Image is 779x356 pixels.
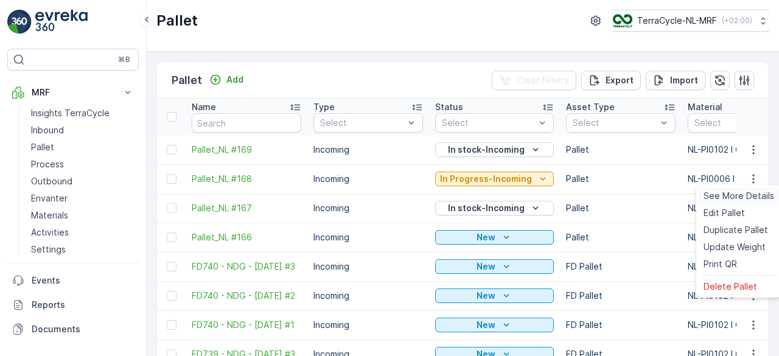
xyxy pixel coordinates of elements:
[477,260,495,273] p: New
[560,194,682,223] td: Pallet
[31,243,66,256] p: Settings
[448,144,525,156] p: In stock-Incoming
[156,11,198,30] p: Pallet
[699,204,779,222] a: Edit Pallet
[307,223,429,252] td: Incoming
[560,223,682,252] td: Pallet
[32,274,134,287] p: Events
[40,200,102,210] span: Pallet_NL #169
[31,175,72,187] p: Outbound
[7,293,139,317] a: Reports
[307,281,429,310] td: Incoming
[448,202,525,214] p: In stock-Incoming
[65,280,89,290] span: Pallet
[688,101,722,113] p: Material
[192,173,301,185] a: Pallet_NL #168
[167,203,176,213] div: Toggle Row Selected
[68,260,72,270] span: 1
[204,72,248,87] button: Add
[31,209,68,222] p: Materials
[192,319,301,331] span: FD740 - NDG - [DATE] #1
[492,71,576,90] button: Clear Filters
[560,164,682,194] td: Pallet
[704,207,745,219] span: Edit Pallet
[192,101,216,113] p: Name
[722,16,752,26] p: ( +02:00 )
[192,290,301,302] span: FD740 - NDG - [DATE] #2
[26,173,139,190] a: Outbound
[10,240,64,250] span: Net Weight :
[435,230,554,245] button: New
[64,240,79,250] span: 133
[52,300,170,310] span: NL-PI0102 I CNL0044 Koffie
[699,222,779,239] a: Duplicate Pallet
[31,226,69,239] p: Activities
[10,220,71,230] span: Total Weight :
[31,124,64,136] p: Inbound
[32,86,114,99] p: MRF
[167,291,176,301] div: Toggle Row Selected
[226,74,243,86] p: Add
[307,164,429,194] td: Incoming
[192,202,301,214] a: Pallet_NL #167
[167,262,176,271] div: Toggle Row Selected
[7,10,32,34] img: logo
[699,187,779,204] a: See More Details
[10,260,68,270] span: Tare Weight :
[435,142,554,157] button: In stock-Incoming
[435,259,554,274] button: New
[670,74,698,86] p: Import
[167,145,176,155] div: Toggle Row Selected
[192,231,301,243] span: Pallet_NL #166
[704,224,768,236] span: Duplicate Pallet
[353,10,424,25] p: Pallet_NL #169
[71,220,86,230] span: 134
[704,241,766,253] span: Update Weight
[31,107,110,119] p: Insights TerraCycle
[435,101,463,113] p: Status
[613,14,632,27] img: TC_v739CUj.png
[26,139,139,156] a: Pallet
[192,319,301,331] a: FD740 - NDG - 25.09.2025 #1
[192,144,301,156] span: Pallet_NL #169
[477,319,495,331] p: New
[31,192,68,204] p: Envanter
[613,10,769,32] button: TerraCycle-NL-MRF(+02:00)
[26,241,139,258] a: Settings
[26,224,139,241] a: Activities
[477,231,495,243] p: New
[704,258,737,270] span: Print QR
[26,156,139,173] a: Process
[172,72,202,89] p: Pallet
[7,80,139,105] button: MRF
[560,310,682,340] td: FD Pallet
[192,290,301,302] a: FD740 - NDG - 25.09.2025 #2
[7,317,139,341] a: Documents
[560,135,682,164] td: Pallet
[320,117,404,129] p: Select
[566,101,615,113] p: Asset Type
[307,310,429,340] td: Incoming
[167,174,176,184] div: Toggle Row Selected
[637,15,717,27] p: TerraCycle-NL-MRF
[560,281,682,310] td: FD Pallet
[435,318,554,332] button: New
[10,200,40,210] span: Name :
[581,71,641,90] button: Export
[26,105,139,122] a: Insights TerraCycle
[192,113,301,133] input: Search
[573,117,657,129] p: Select
[560,252,682,281] td: FD Pallet
[26,207,139,224] a: Materials
[307,194,429,223] td: Incoming
[442,117,535,129] p: Select
[704,190,774,202] span: See More Details
[307,252,429,281] td: Incoming
[704,281,757,293] span: Delete Pallet
[118,55,130,65] p: ⌘B
[435,288,554,303] button: New
[167,232,176,242] div: Toggle Row Selected
[477,290,495,302] p: New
